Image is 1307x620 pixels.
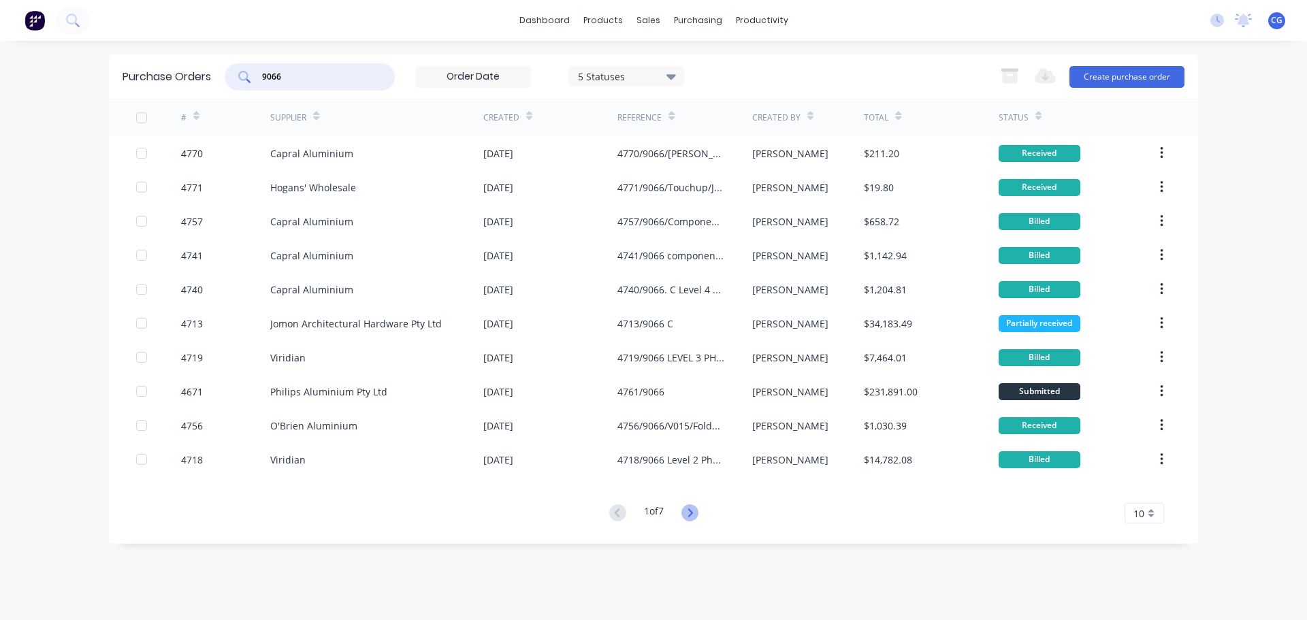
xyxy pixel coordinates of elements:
[752,453,828,467] div: [PERSON_NAME]
[513,10,577,31] a: dashboard
[667,10,729,31] div: purchasing
[617,248,724,263] div: 4741/9066 components + Extrusions
[752,350,828,365] div: [PERSON_NAME]
[270,146,353,161] div: Capral Aluminium
[123,69,211,85] div: Purchase Orders
[181,146,203,161] div: 4770
[617,419,724,433] div: 4756/9066/V015/Folds&Flats
[483,453,513,467] div: [DATE]
[729,10,795,31] div: productivity
[483,419,513,433] div: [DATE]
[864,385,918,399] div: $231,891.00
[752,146,828,161] div: [PERSON_NAME]
[999,145,1080,162] div: Received
[999,417,1080,434] div: Received
[617,146,724,161] div: 4770/9066/[PERSON_NAME]/components/factory
[181,180,203,195] div: 4771
[270,282,353,297] div: Capral Aluminium
[617,214,724,229] div: 4757/9066/Components/rubbers
[181,385,203,399] div: 4671
[483,180,513,195] div: [DATE]
[270,350,306,365] div: Viridian
[181,112,187,124] div: #
[181,214,203,229] div: 4757
[617,316,673,331] div: 4713/9066 C
[617,282,724,297] div: 4740/9066. C Level 4 Material
[617,385,664,399] div: 4761/9066
[752,248,828,263] div: [PERSON_NAME]
[483,112,519,124] div: Created
[752,419,828,433] div: [PERSON_NAME]
[270,385,387,399] div: Philips Aluminium Pty Ltd
[25,10,45,31] img: Factory
[999,349,1080,366] div: Billed
[999,247,1080,264] div: Billed
[752,214,828,229] div: [PERSON_NAME]
[864,282,907,297] div: $1,204.81
[181,316,203,331] div: 4713
[578,69,675,83] div: 5 Statuses
[483,385,513,399] div: [DATE]
[999,383,1080,400] div: Submitted
[577,10,630,31] div: products
[483,350,513,365] div: [DATE]
[181,282,203,297] div: 4740
[270,316,442,331] div: Jomon Architectural Hardware Pty Ltd
[864,316,912,331] div: $34,183.49
[181,453,203,467] div: 4718
[999,315,1080,332] div: Partially received
[864,146,899,161] div: $211.20
[864,248,907,263] div: $1,142.94
[1133,506,1144,521] span: 10
[483,248,513,263] div: [DATE]
[1069,66,1184,88] button: Create purchase order
[181,248,203,263] div: 4741
[999,281,1080,298] div: Billed
[270,214,353,229] div: Capral Aluminium
[617,112,662,124] div: Reference
[864,180,894,195] div: $19.80
[617,180,724,195] div: 4771/9066/Touchup/Jasper/Factory
[270,453,306,467] div: Viridian
[630,10,667,31] div: sales
[864,419,907,433] div: $1,030.39
[181,419,203,433] div: 4756
[999,213,1080,230] div: Billed
[181,350,203,365] div: 4719
[270,419,357,433] div: O'Brien Aluminium
[617,350,724,365] div: 4719/9066 LEVEL 3 PHASE 1
[864,112,888,124] div: Total
[617,453,724,467] div: 4718/9066 Level 2 Phase 1
[752,112,801,124] div: Created By
[270,248,353,263] div: Capral Aluminium
[270,112,306,124] div: Supplier
[483,282,513,297] div: [DATE]
[999,179,1080,196] div: Received
[261,70,374,84] input: Search purchase orders...
[752,316,828,331] div: [PERSON_NAME]
[644,504,664,523] div: 1 of 7
[270,180,356,195] div: Hogans' Wholesale
[416,67,530,87] input: Order Date
[864,214,899,229] div: $658.72
[752,282,828,297] div: [PERSON_NAME]
[483,214,513,229] div: [DATE]
[752,385,828,399] div: [PERSON_NAME]
[999,112,1029,124] div: Status
[999,451,1080,468] div: Billed
[483,316,513,331] div: [DATE]
[752,180,828,195] div: [PERSON_NAME]
[483,146,513,161] div: [DATE]
[864,350,907,365] div: $7,464.01
[1271,14,1282,27] span: CG
[864,453,912,467] div: $14,782.08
